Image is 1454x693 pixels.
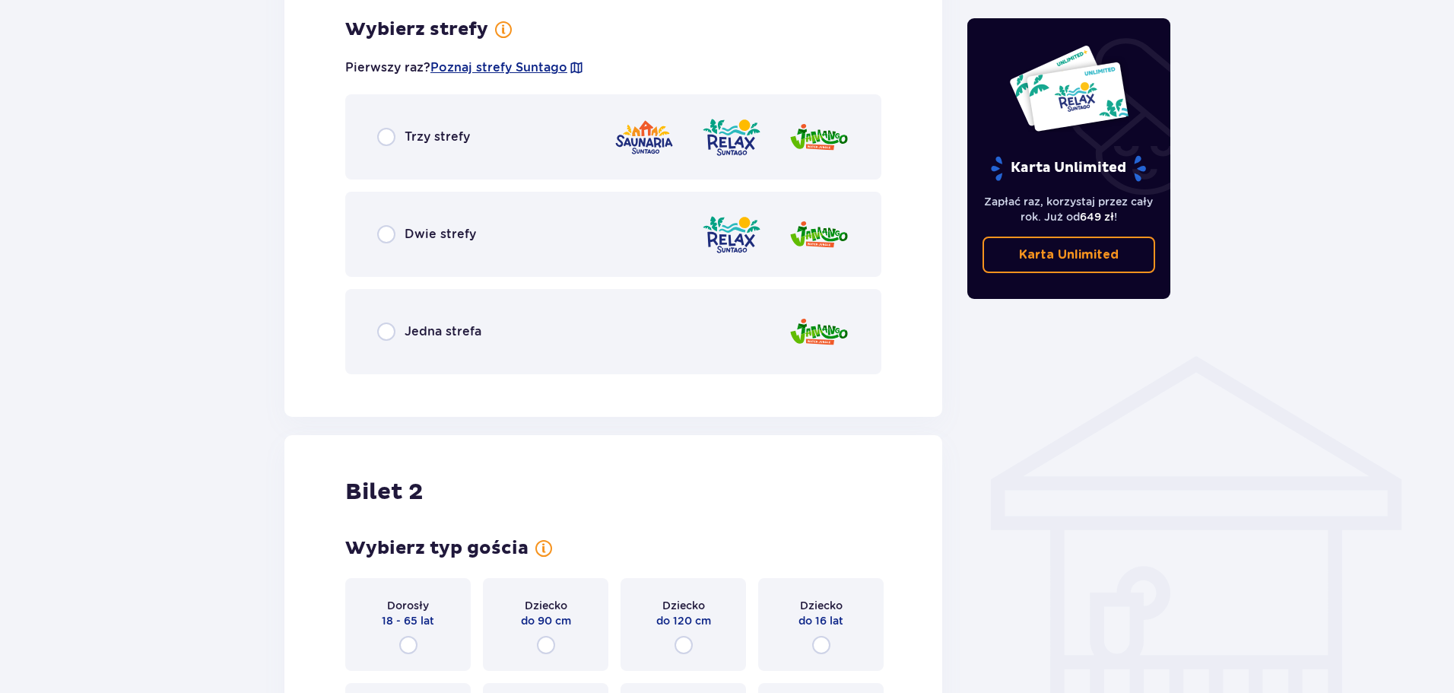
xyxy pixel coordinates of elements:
[789,116,849,159] img: zone logo
[701,213,762,256] img: zone logo
[789,213,849,256] img: zone logo
[656,613,711,628] p: do 120 cm
[387,598,429,613] p: Dorosły
[345,537,529,560] p: Wybierz typ gościa
[525,598,567,613] p: Dziecko
[405,323,481,340] p: Jedna strefa
[798,613,843,628] p: do 16 lat
[345,18,488,41] p: Wybierz strefy
[614,116,675,159] img: zone logo
[701,116,762,159] img: zone logo
[382,613,434,628] p: 18 - 65 lat
[405,129,470,145] p: Trzy strefy
[662,598,705,613] p: Dziecko
[989,155,1148,182] p: Karta Unlimited
[1019,246,1119,263] p: Karta Unlimited
[521,613,571,628] p: do 90 cm
[345,478,423,507] p: Bilet 2
[789,310,849,354] img: zone logo
[430,59,567,76] a: Poznaj strefy Suntago
[983,194,1156,224] p: Zapłać raz, korzystaj przez cały rok. Już od !
[405,226,476,243] p: Dwie strefy
[983,237,1156,273] a: Karta Unlimited
[1080,211,1114,223] span: 649 zł
[345,59,584,76] p: Pierwszy raz?
[800,598,843,613] p: Dziecko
